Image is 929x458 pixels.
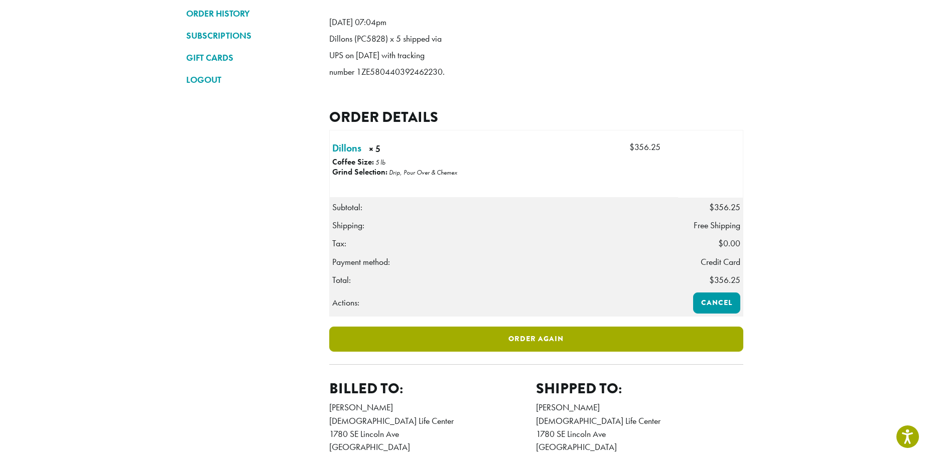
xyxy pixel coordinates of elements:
[329,327,743,352] a: Order again
[709,274,740,285] span: 356.25
[369,142,421,158] strong: × 5
[186,5,314,22] a: ORDER HISTORY
[329,380,537,397] h2: Billed to:
[678,216,743,234] td: Free Shipping
[186,49,314,66] a: GIFT CARDS
[389,168,457,177] p: Drip, Pour Over & Chemex
[329,14,445,31] p: [DATE] 07:04pm
[329,289,678,316] th: Actions:
[709,274,714,285] span: $
[332,167,387,177] strong: Grind Selection:
[678,253,743,271] td: Credit Card
[329,216,678,234] th: Shipping:
[332,157,374,167] strong: Coffee Size:
[375,158,385,167] p: 5 lb
[329,31,445,80] p: Dillons (PC5828) x 5 shipped via UPS on [DATE] with tracking number 1ZE580440392462230.
[693,292,740,314] a: Cancel order 365969
[332,140,361,156] a: Dillons
[329,108,743,126] h2: Order details
[718,238,740,249] span: 0.00
[629,141,634,152] span: $
[718,238,723,249] span: $
[709,202,714,213] span: $
[329,198,678,216] th: Subtotal:
[329,401,537,454] address: [PERSON_NAME] [DEMOGRAPHIC_DATA] Life Center 1780 SE Lincoln Ave [GEOGRAPHIC_DATA]
[329,234,678,252] th: Tax:
[536,401,743,454] address: [PERSON_NAME] [DEMOGRAPHIC_DATA] Life Center 1780 SE Lincoln Ave [GEOGRAPHIC_DATA]
[186,71,314,88] a: LOGOUT
[629,141,660,152] bdi: 356.25
[186,27,314,44] a: SUBSCRIPTIONS
[536,380,743,397] h2: Shipped to:
[329,253,678,271] th: Payment method:
[329,271,678,289] th: Total:
[709,202,740,213] span: 356.25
